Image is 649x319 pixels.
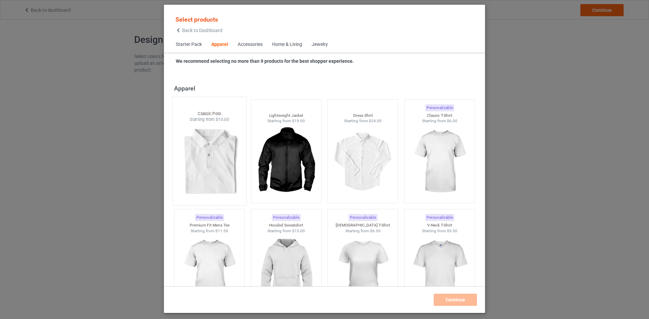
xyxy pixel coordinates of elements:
div: Premium Fit Mens Tee [174,222,245,228]
div: Lightweight Jacket [251,113,321,118]
img: regular.jpg [177,123,241,202]
div: Jewelry [312,41,328,48]
div: Personalizable [272,214,301,221]
span: $19.00 [292,118,305,123]
div: Personalizable [425,104,454,111]
span: Select products [175,16,218,23]
span: $24.00 [369,118,382,123]
span: $6.50 [370,229,381,233]
span: $11.50 [215,229,228,233]
img: regular.jpg [333,234,393,309]
span: $9.50 [447,229,457,233]
div: Accessories [238,41,263,48]
img: regular.jpg [409,234,470,309]
div: Starting from [251,228,321,234]
img: regular.jpg [256,124,316,200]
div: Hooded Sweatshirt [251,222,321,228]
img: regular.jpg [179,234,240,309]
span: $15.00 [292,229,305,233]
div: Personalizable [425,214,454,221]
div: Personalizable [348,214,378,221]
span: Starter Pack [171,36,207,53]
div: Apparel [174,84,478,92]
div: [DEMOGRAPHIC_DATA] T-Shirt [328,222,398,228]
div: Starting from [251,118,321,124]
div: Dress Shirt [328,113,398,118]
span: $10.00 [216,117,229,122]
div: V-Neck T-Shirt [405,222,475,228]
div: Starting from [328,228,398,234]
img: regular.jpg [256,234,316,309]
div: Starting from [405,118,475,124]
div: Starting from [174,228,245,234]
div: Classic Polo [173,111,246,116]
img: regular.jpg [409,124,470,200]
div: Apparel [211,41,228,48]
strong: We recommend selecting no more than 9 products for the best shopper experience. [176,58,354,64]
div: Starting from [405,228,475,234]
img: regular.jpg [333,124,393,200]
span: $6.00 [447,118,457,123]
div: Classic T-Shirt [405,113,475,118]
div: Starting from [328,118,398,124]
div: Home & Living [272,41,302,48]
span: Back to Dashboard [182,28,222,33]
div: Starting from [173,116,246,122]
div: Personalizable [195,214,224,221]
